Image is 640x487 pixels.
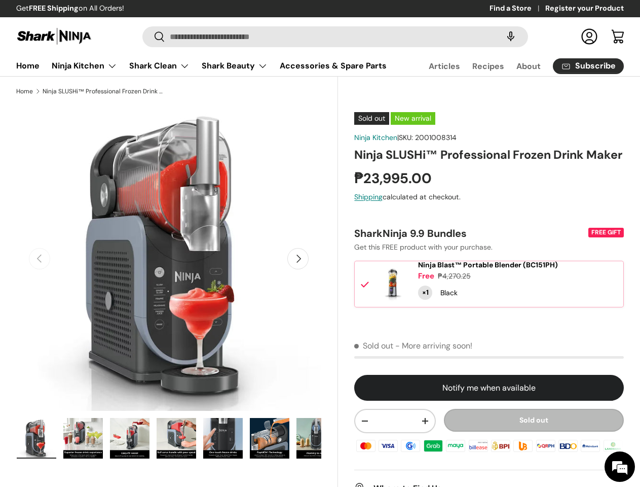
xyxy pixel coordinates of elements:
a: Accessories & Spare Parts [280,56,387,76]
div: Black [440,288,458,298]
div: Free [418,271,434,282]
img: master [354,438,377,454]
img: billease [467,438,489,454]
media-gallery: Gallery Viewer [16,106,321,462]
img: grabpay [422,438,444,454]
p: Get on All Orders! [16,3,124,14]
img: landbank [602,438,624,454]
span: Subscribe [575,62,616,70]
a: Articles [429,56,460,76]
img: Ninja SLUSHi™ Professional Frozen Drink Maker [203,418,243,459]
span: | [397,133,457,142]
span: New arrival [391,112,435,125]
speech-search-button: Search by voice [495,25,527,48]
a: Ninja SLUSHi™ Professional Frozen Drink Maker [43,88,164,94]
span: Sold out [354,112,389,125]
a: Register your Product [545,3,624,14]
div: ₱4,270.25 [438,271,471,282]
img: Ninja SLUSHi™ Professional Frozen Drink Maker [17,418,56,459]
button: Sold out [444,409,624,432]
img: gcash [399,438,422,454]
a: Home [16,56,40,76]
div: SharkNinja 9.9 Bundles [354,227,586,240]
img: Ninja SLUSHi™ Professional Frozen Drink Maker [110,418,149,459]
strong: ₱23,995.00 [354,169,434,188]
summary: Ninja Kitchen [46,56,123,76]
span: Ninja Blast™ Portable Blender (BC151PH) [418,260,558,269]
span: Get this FREE product with your purchase. [354,242,493,252]
img: maya [444,438,467,454]
span: 2001008314 [415,133,457,142]
a: Home [16,88,33,94]
h1: Ninja SLUSHi™ Professional Frozen Drink Maker [354,147,624,162]
img: metrobank [579,438,601,454]
img: Ninja SLUSHi™ Professional Frozen Drink Maker [63,418,103,459]
img: qrph [534,438,556,454]
a: Recipes [472,56,504,76]
img: bpi [490,438,512,454]
img: bdo [557,438,579,454]
span: Sold out [354,340,393,351]
nav: Primary [16,56,387,76]
img: Ninja SLUSHi™ Professional Frozen Drink Maker [157,418,196,459]
div: FREE GIFT [588,228,624,237]
a: About [516,56,541,76]
span: SKU: [399,133,413,142]
a: Ninja Kitchen [354,133,397,142]
div: calculated at checkout. [354,192,624,202]
summary: Shark Clean [123,56,196,76]
summary: Shark Beauty [196,56,274,76]
img: ubp [512,438,534,454]
a: Ninja Blast™ Portable Blender (BC151PH) [418,261,558,269]
strong: FREE Shipping [29,4,79,13]
img: Shark Ninja Philippines [16,26,92,46]
a: Find a Store [490,3,545,14]
nav: Secondary [404,56,624,76]
div: Quantity [418,286,432,300]
nav: Breadcrumbs [16,87,338,96]
img: Ninja SLUSHi™ Professional Frozen Drink Maker [296,418,336,459]
a: Shipping [354,192,383,201]
a: Subscribe [553,58,624,74]
img: Ninja SLUSHi™ Professional Frozen Drink Maker [250,418,289,459]
img: visa [377,438,399,454]
p: - More arriving soon! [395,340,472,351]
